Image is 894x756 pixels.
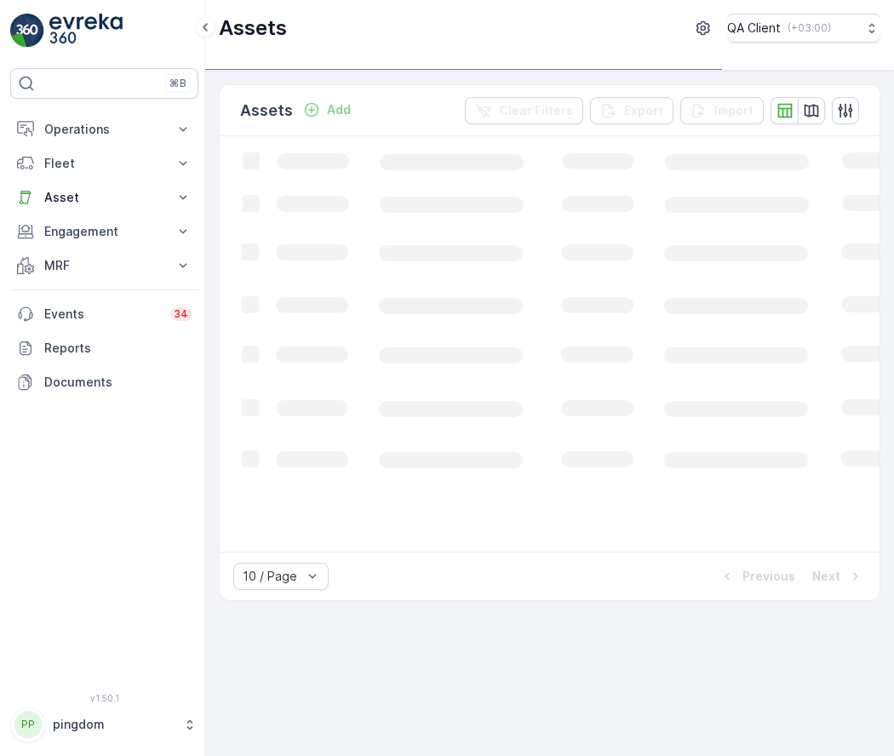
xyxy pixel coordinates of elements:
p: Previous [742,568,795,585]
button: PPpingdom [10,707,198,742]
p: Add [327,101,351,118]
p: 34 [174,307,188,321]
img: logo [10,14,44,48]
a: Reports [10,331,198,365]
button: Asset [10,180,198,215]
p: Events [44,306,160,323]
p: MRF [44,257,164,274]
button: Add [296,100,358,120]
span: v 1.50.1 [10,693,198,703]
img: logo_light-DOdMpM7g.png [49,14,123,48]
p: Export [624,102,663,119]
button: Clear Filters [465,97,583,124]
p: Next [812,568,840,585]
p: Engagement [44,223,164,240]
button: Export [590,97,673,124]
p: pingdom [53,716,175,733]
button: Import [680,97,764,124]
button: Engagement [10,215,198,249]
p: Reports [44,340,192,357]
button: Fleet [10,146,198,180]
p: Assets [219,14,287,42]
p: ⌘B [169,77,186,90]
button: Previous [717,566,797,587]
p: Operations [44,121,164,138]
button: MRF [10,249,198,283]
button: QA Client(+03:00) [727,14,880,43]
p: Fleet [44,155,164,172]
div: PP [14,711,42,738]
p: ( +03:00 ) [788,21,831,35]
p: Import [714,102,754,119]
a: Documents [10,365,198,399]
p: Clear Filters [499,102,573,119]
p: Asset [44,189,164,206]
p: QA Client [727,20,781,37]
p: Assets [240,99,293,123]
a: Events34 [10,297,198,331]
p: Documents [44,374,192,391]
button: Operations [10,112,198,146]
button: Next [811,566,866,587]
